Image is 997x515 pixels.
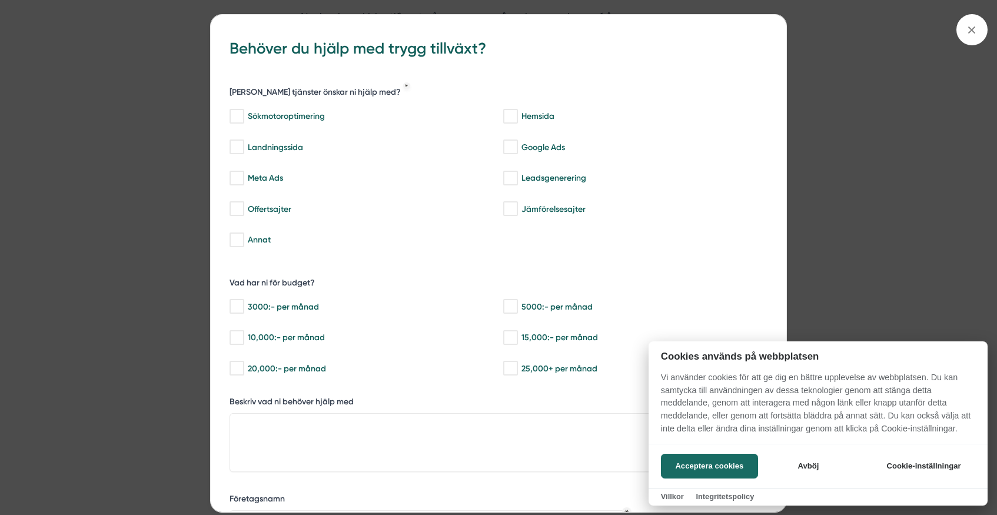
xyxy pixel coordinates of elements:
h2: Cookies används på webbplatsen [649,351,988,362]
a: Villkor [661,492,684,501]
p: Vi använder cookies för att ge dig en bättre upplevelse av webbplatsen. Du kan samtycka till anvä... [649,371,988,443]
a: Integritetspolicy [696,492,754,501]
button: Acceptera cookies [661,454,758,479]
button: Cookie-inställningar [872,454,975,479]
button: Avböj [762,454,855,479]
